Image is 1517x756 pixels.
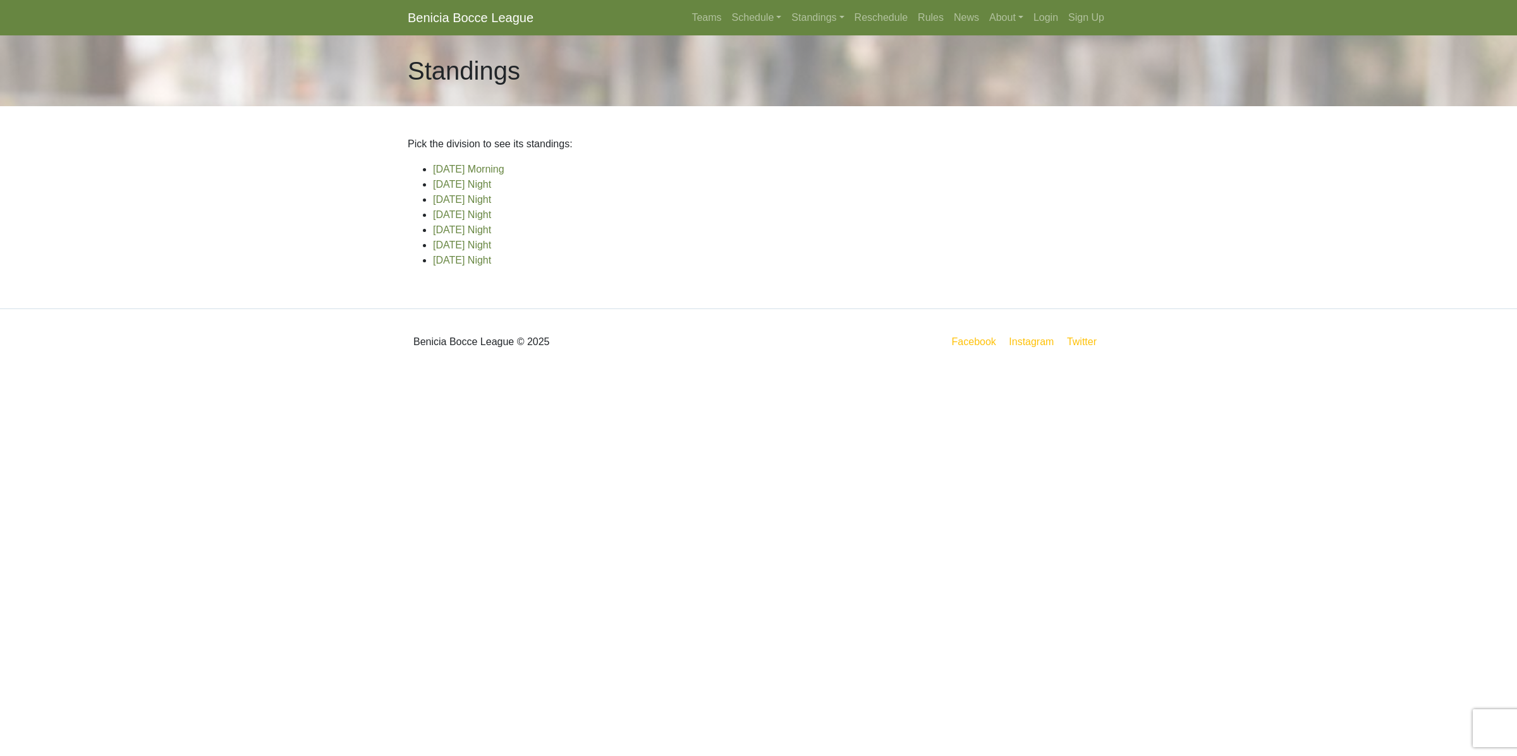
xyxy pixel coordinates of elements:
[949,5,984,30] a: News
[786,5,849,30] a: Standings
[686,5,726,30] a: Teams
[433,240,491,250] a: [DATE] Night
[408,56,520,86] h1: Standings
[408,137,1109,152] p: Pick the division to see its standings:
[433,209,491,220] a: [DATE] Night
[949,334,999,350] a: Facebook
[1064,334,1107,350] a: Twitter
[433,164,504,174] a: [DATE] Morning
[433,179,491,190] a: [DATE] Night
[1063,5,1109,30] a: Sign Up
[727,5,787,30] a: Schedule
[1006,334,1056,350] a: Instagram
[433,194,491,205] a: [DATE] Night
[1028,5,1063,30] a: Login
[913,5,949,30] a: Rules
[850,5,913,30] a: Reschedule
[984,5,1028,30] a: About
[433,255,491,265] a: [DATE] Night
[398,319,758,365] div: Benicia Bocce League © 2025
[408,5,533,30] a: Benicia Bocce League
[433,224,491,235] a: [DATE] Night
